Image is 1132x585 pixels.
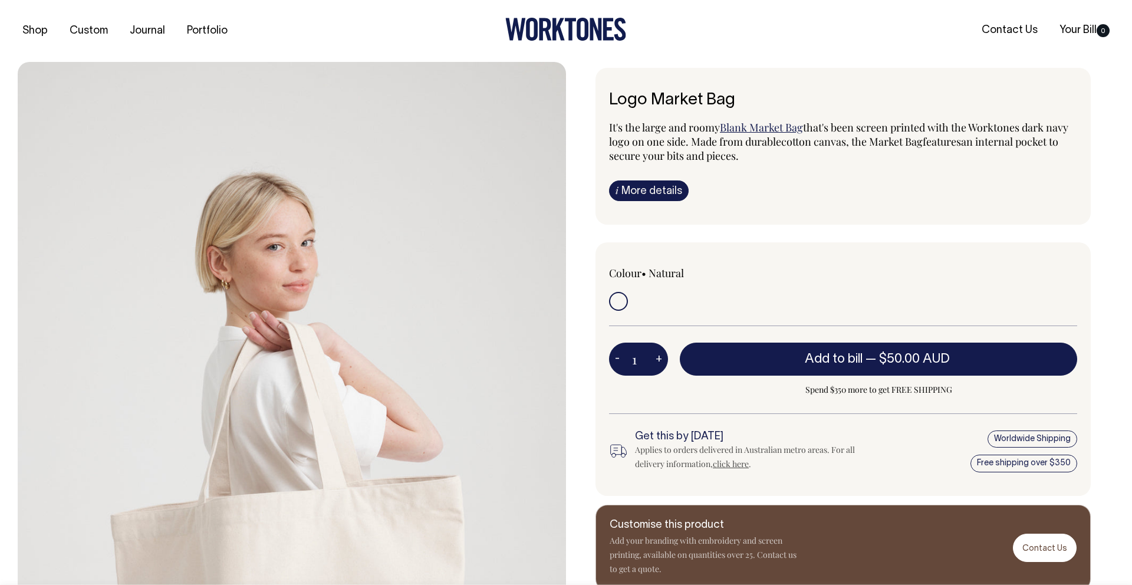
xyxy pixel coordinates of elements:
button: - [609,347,626,371]
p: It's the large and roomy that's been screen printed with the Worktones dark navy logo on one side... [609,120,1077,163]
span: cotton canvas, the Market Bag [781,134,923,149]
h6: Get this by [DATE] [635,431,865,443]
a: Journal [125,21,170,41]
div: Applies to orders delivered in Australian metro areas. For all delivery information, . [635,443,865,471]
span: — [866,353,953,365]
button: Add to bill —$50.00 AUD [680,343,1077,376]
span: Add to bill [805,353,863,365]
a: Shop [18,21,52,41]
span: 0 [1097,24,1110,37]
span: features [923,134,961,149]
a: Blank Market Bag [720,120,803,134]
p: Add your branding with embroidery and screen printing, available on quantities over 25. Contact u... [610,534,798,576]
h6: Customise this product [610,520,798,531]
a: Your Bill0 [1055,21,1114,40]
h6: Logo Market Bag [609,91,1077,110]
button: + [650,347,668,371]
span: an internal pocket to secure your bits and pieces. [609,134,1058,163]
span: Spend $350 more to get FREE SHIPPING [680,383,1077,397]
a: Portfolio [182,21,232,41]
div: Colour [609,266,797,280]
a: iMore details [609,180,689,201]
a: click here [713,458,749,469]
span: i [616,184,618,196]
span: $50.00 AUD [879,353,950,365]
a: Custom [65,21,113,41]
a: Contact Us [977,21,1042,40]
span: • [641,266,646,280]
a: Contact Us [1013,534,1077,561]
label: Natural [649,266,684,280]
